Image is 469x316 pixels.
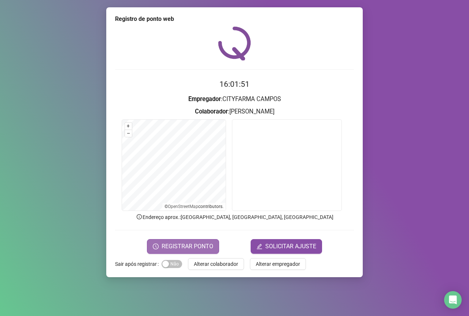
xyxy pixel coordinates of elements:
time: 16:01:51 [219,80,250,89]
strong: Empregador [188,96,221,103]
h3: : [PERSON_NAME] [115,107,354,116]
h3: : CITYFARMA CAMPOS [115,94,354,104]
li: © contributors. [165,204,224,209]
button: – [125,130,132,137]
span: REGISTRAR PONTO [162,242,213,251]
button: Alterar empregador [250,258,306,270]
span: edit [256,243,262,249]
label: Sair após registrar [115,258,162,270]
div: Open Intercom Messenger [444,291,462,309]
button: REGISTRAR PONTO [147,239,219,254]
button: + [125,123,132,130]
img: QRPoint [218,26,251,60]
span: Alterar colaborador [194,260,238,268]
div: Registro de ponto web [115,15,354,23]
a: OpenStreetMap [168,204,198,209]
span: clock-circle [153,243,159,249]
p: Endereço aprox. : [GEOGRAPHIC_DATA], [GEOGRAPHIC_DATA], [GEOGRAPHIC_DATA] [115,213,354,221]
span: Alterar empregador [256,260,300,268]
strong: Colaborador [195,108,228,115]
button: editSOLICITAR AJUSTE [251,239,322,254]
span: info-circle [136,213,143,220]
span: SOLICITAR AJUSTE [265,242,316,251]
button: Alterar colaborador [188,258,244,270]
